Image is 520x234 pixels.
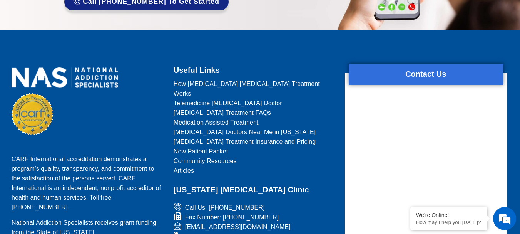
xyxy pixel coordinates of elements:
[416,212,482,218] div: We're Online!
[174,108,335,118] a: [MEDICAL_DATA] Treatment FAQs
[45,69,106,146] span: We're online!
[12,154,164,212] p: CARF International accreditation demonstrates a program’s quality, transparency, and commitment t...
[183,222,291,232] span: [EMAIL_ADDRESS][DOMAIN_NAME]
[174,118,259,127] span: Medication Assisted Treatment
[174,64,335,77] h2: Useful Links
[174,137,316,146] span: [MEDICAL_DATA] Treatment Insurance and Pricing
[174,156,335,166] a: Community Resources
[416,219,482,225] p: How may I help you today?
[174,98,282,108] span: Telemedicine [MEDICAL_DATA] Doctor
[174,108,271,118] span: [MEDICAL_DATA] Treatment FAQs
[174,166,194,175] span: Articles
[12,93,53,135] img: CARF Seal
[174,156,237,166] span: Community Resources
[174,127,335,137] a: [MEDICAL_DATA] Doctors Near Me in [US_STATE]
[174,127,316,137] span: [MEDICAL_DATA] Doctors Near Me in [US_STATE]
[174,212,335,222] a: Fax Number: [PHONE_NUMBER]
[126,4,145,22] div: Minimize live chat window
[183,212,279,222] span: Fax Number: [PHONE_NUMBER]
[12,67,118,88] img: national addiction specialists online suboxone doctors clinic for opioid addiction treatment
[174,98,335,108] a: Telemedicine [MEDICAL_DATA] Doctor
[174,118,335,127] a: Medication Assisted Treatment
[174,203,335,212] a: Call Us: [PHONE_NUMBER]
[174,166,335,175] a: Articles
[349,67,503,81] h2: Contact Us
[174,183,335,197] h2: [US_STATE] [MEDICAL_DATA] Clinic
[174,146,228,156] span: New Patient Packet
[174,137,335,146] a: [MEDICAL_DATA] Treatment Insurance and Pricing
[52,40,141,51] div: Chat with us now
[174,79,335,98] a: How [MEDICAL_DATA] [MEDICAL_DATA] Treatment Works
[183,203,265,212] span: Call Us: [PHONE_NUMBER]
[174,146,335,156] a: New Patient Packet
[4,154,147,181] textarea: Type your message and hit 'Enter'
[8,40,20,51] div: Navigation go back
